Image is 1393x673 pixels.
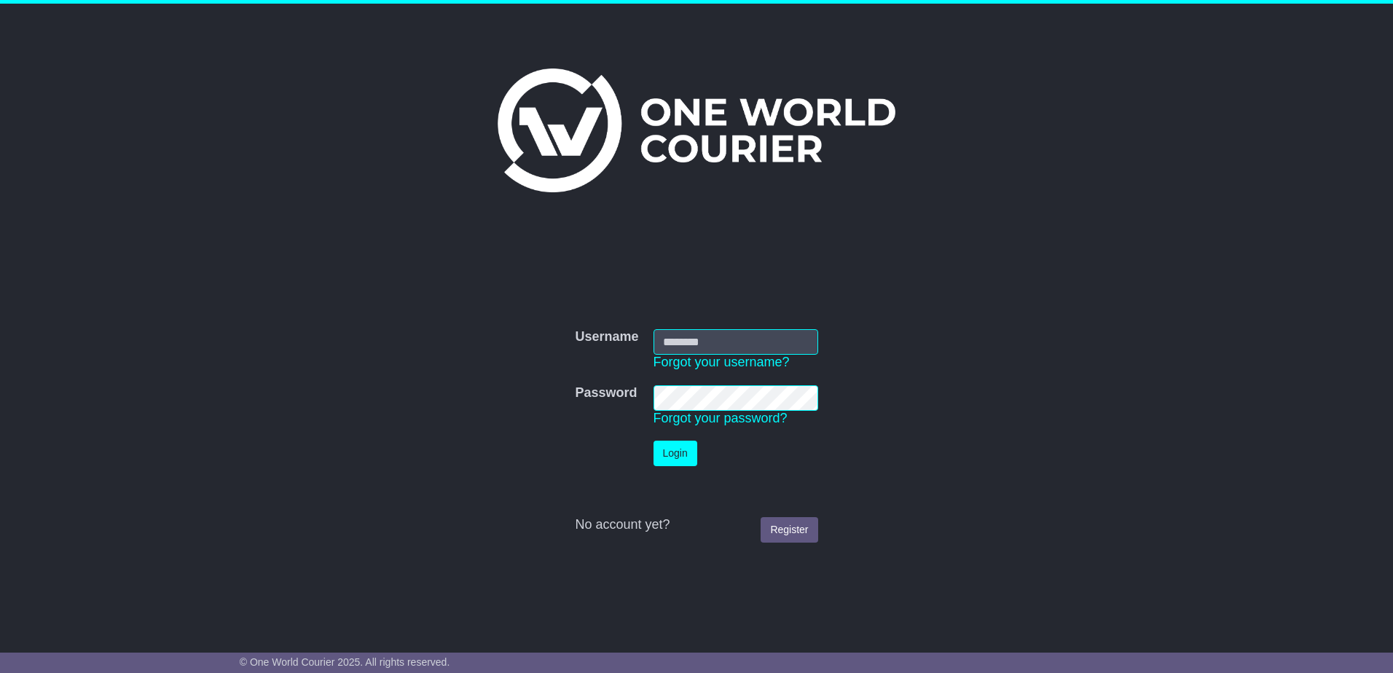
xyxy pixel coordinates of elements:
a: Register [761,517,817,543]
div: No account yet? [575,517,817,533]
a: Forgot your password? [654,411,788,425]
button: Login [654,441,697,466]
label: Password [575,385,637,401]
span: © One World Courier 2025. All rights reserved. [240,656,450,668]
img: One World [498,68,895,192]
label: Username [575,329,638,345]
a: Forgot your username? [654,355,790,369]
